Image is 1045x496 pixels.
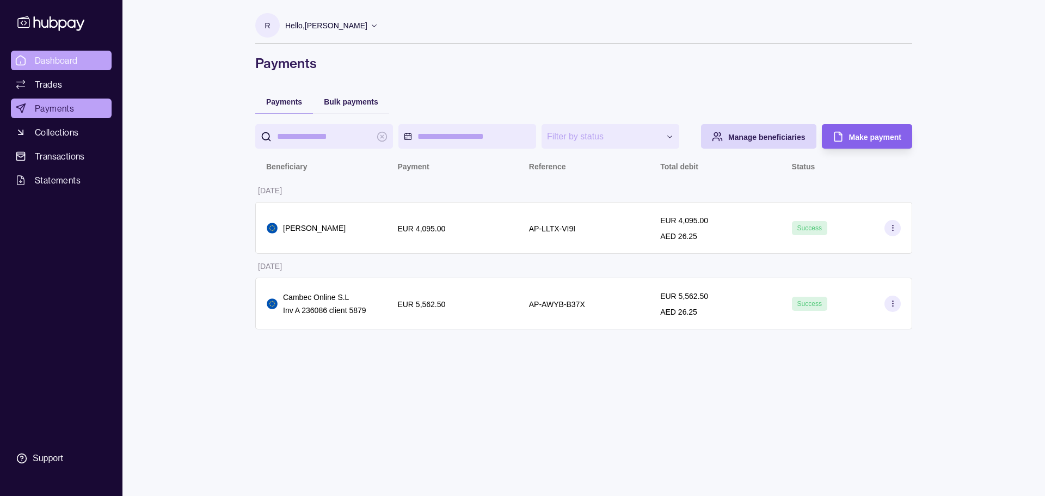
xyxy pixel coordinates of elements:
span: Statements [35,174,81,187]
button: Make payment [822,124,912,149]
h1: Payments [255,54,912,72]
p: AED 26.25 [660,232,697,241]
span: Transactions [35,150,85,163]
a: Support [11,447,112,470]
img: eu [267,223,278,234]
a: Transactions [11,146,112,166]
p: Status [792,162,815,171]
span: Success [797,300,822,308]
a: Trades [11,75,112,94]
p: [DATE] [258,186,282,195]
a: Payments [11,99,112,118]
span: Dashboard [35,54,78,67]
span: Make payment [849,133,901,142]
p: R [265,20,270,32]
a: Dashboard [11,51,112,70]
span: Trades [35,78,62,91]
span: Collections [35,126,78,139]
p: Beneficiary [266,162,307,171]
p: EUR 5,562.50 [397,300,445,309]
p: EUR 5,562.50 [660,292,708,301]
img: eu [267,298,278,309]
span: Bulk payments [324,97,378,106]
p: [DATE] [258,262,282,271]
span: Success [797,224,822,232]
p: Cambec Online S.L [283,291,366,303]
a: Collections [11,123,112,142]
p: AED 26.25 [660,308,697,316]
button: Manage beneficiaries [701,124,816,149]
span: Payments [266,97,302,106]
p: EUR 4,095.00 [660,216,708,225]
p: Reference [529,162,566,171]
span: Manage beneficiaries [728,133,806,142]
p: AP-AWYB-B37X [529,300,585,309]
input: search [277,124,371,149]
p: Hello, [PERSON_NAME] [285,20,367,32]
p: EUR 4,095.00 [397,224,445,233]
span: Payments [35,102,74,115]
p: [PERSON_NAME] [283,222,346,234]
p: AP-LLTX-VI9I [529,224,575,233]
div: Support [33,452,63,464]
p: Total debit [660,162,698,171]
p: Payment [397,162,429,171]
p: Inv A 236086 client 5879 [283,304,366,316]
a: Statements [11,170,112,190]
